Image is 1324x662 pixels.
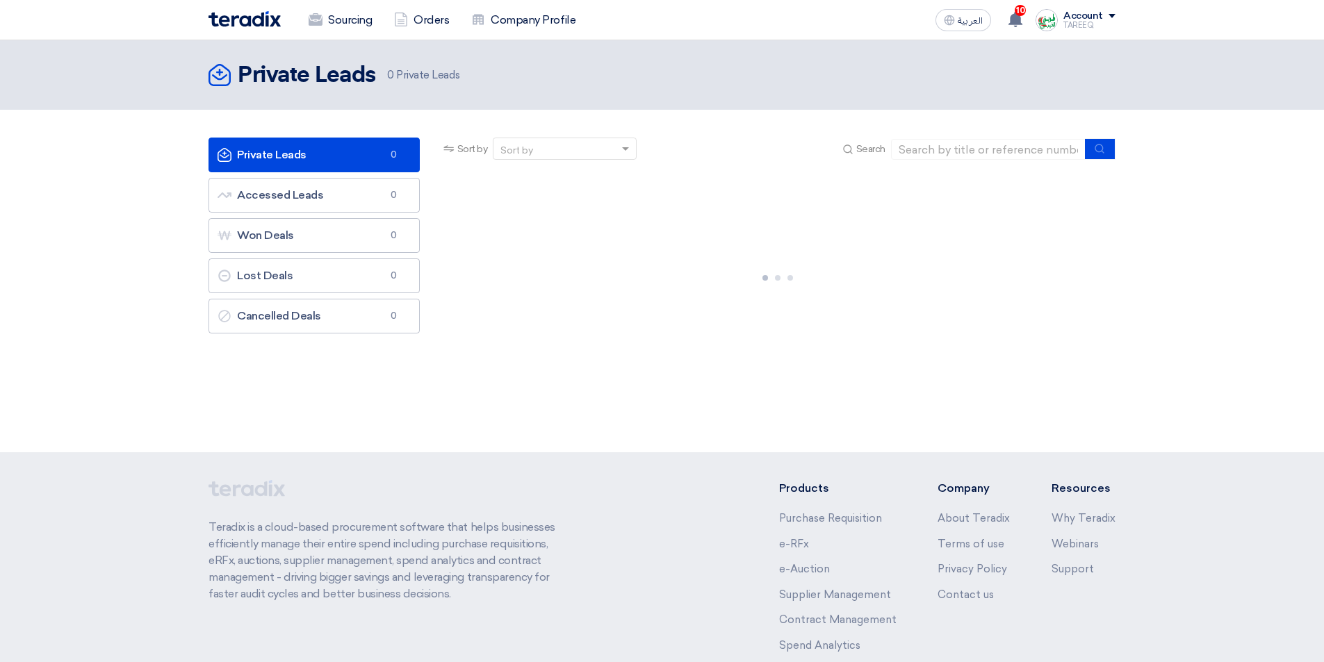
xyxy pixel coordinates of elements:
[460,5,587,35] a: Company Profile
[1052,538,1099,550] a: Webinars
[938,588,994,601] a: Contact us
[209,299,420,333] a: Cancelled Deals0
[935,9,991,31] button: العربية
[958,16,983,26] span: العربية
[1052,563,1094,575] a: Support
[938,480,1010,497] li: Company
[938,538,1004,550] a: Terms of use
[1036,9,1058,31] img: Screenshot___1727703618088.png
[209,11,281,27] img: Teradix logo
[457,142,488,156] span: Sort by
[500,143,533,158] div: Sort by
[1063,22,1115,29] div: TAREEQ
[779,563,830,575] a: e-Auction
[891,139,1086,160] input: Search by title or reference number
[383,5,460,35] a: Orders
[209,178,420,213] a: Accessed Leads0
[386,309,402,323] span: 0
[386,188,402,202] span: 0
[779,613,897,626] a: Contract Management
[1052,480,1115,497] li: Resources
[1052,512,1115,524] a: Why Teradix
[209,138,420,172] a: Private Leads0
[386,269,402,283] span: 0
[386,229,402,242] span: 0
[779,512,882,524] a: Purchase Requisition
[238,62,376,90] h2: Private Leads
[387,69,394,81] span: 0
[938,563,1007,575] a: Privacy Policy
[386,148,402,162] span: 0
[779,639,860,652] a: Spend Analytics
[856,142,885,156] span: Search
[938,512,1010,524] a: About Teradix
[779,588,891,601] a: Supplier Management
[209,218,420,253] a: Won Deals0
[779,480,897,497] li: Products
[1015,5,1026,16] span: 10
[779,538,809,550] a: e-RFx
[1063,10,1103,22] div: Account
[297,5,383,35] a: Sourcing
[209,519,571,602] p: Teradix is a cloud-based procurement software that helps businesses efficiently manage their enti...
[387,67,459,83] span: Private Leads
[209,258,420,293] a: Lost Deals0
